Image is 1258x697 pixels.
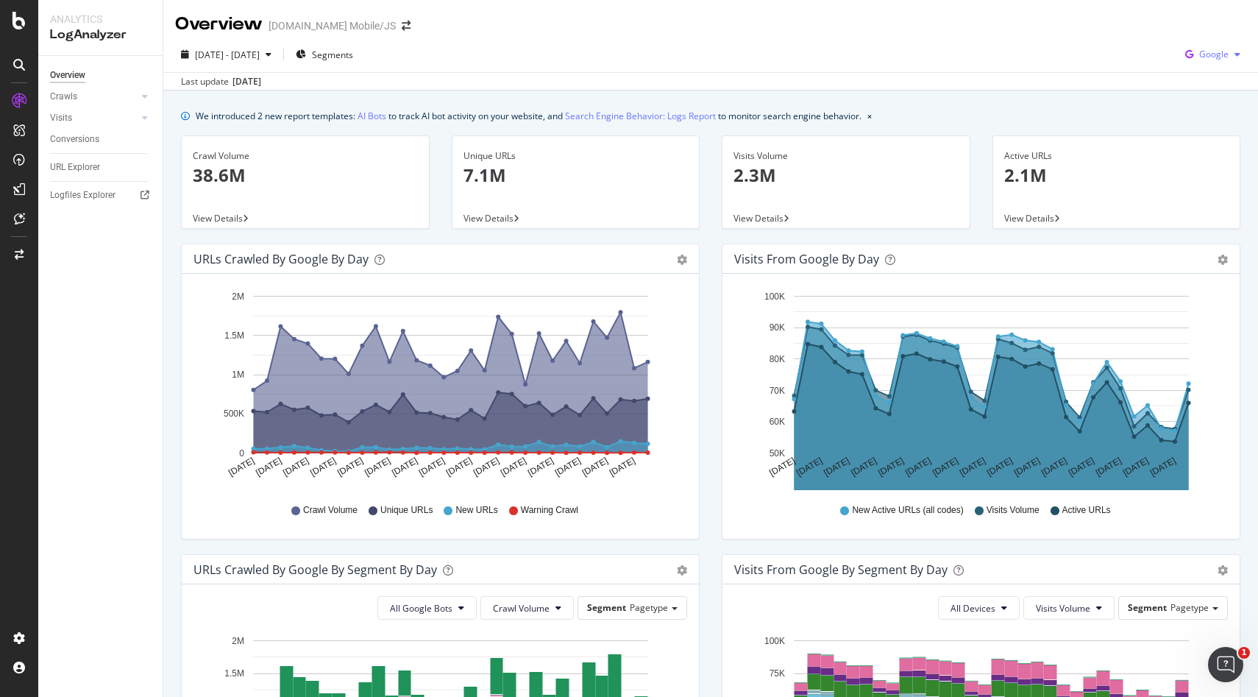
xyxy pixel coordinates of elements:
[950,602,995,615] span: All Devices
[50,26,151,43] div: LogAnalyzer
[232,636,244,646] text: 2M
[193,149,418,163] div: Crawl Volume
[764,636,785,646] text: 100K
[480,596,574,620] button: Crawl Volume
[193,562,437,577] div: URLs Crawled by Google By Segment By Day
[50,110,72,126] div: Visits
[733,163,959,188] p: 2.3M
[193,286,687,490] svg: A chart.
[734,286,1228,490] svg: A chart.
[1238,647,1250,659] span: 1
[377,596,477,620] button: All Google Bots
[181,108,1240,124] div: info banner
[1128,601,1167,614] span: Segment
[677,255,687,265] div: gear
[526,456,555,478] text: [DATE]
[335,456,365,478] text: [DATE]
[390,602,452,615] span: All Google Bots
[463,212,513,224] span: View Details
[281,456,310,478] text: [DATE]
[224,330,244,341] text: 1.5M
[50,89,138,105] a: Crawls
[269,18,396,33] div: [DOMAIN_NAME] Mobile/JS
[770,417,785,427] text: 60K
[677,565,687,576] div: gear
[587,601,626,614] span: Segment
[193,252,369,266] div: URLs Crawled by Google by day
[1004,163,1229,188] p: 2.1M
[1004,212,1054,224] span: View Details
[175,12,263,37] div: Overview
[363,456,392,478] text: [DATE]
[181,75,261,88] div: Last update
[1040,456,1069,478] text: [DATE]
[852,504,963,517] span: New Active URLs (all codes)
[493,602,550,615] span: Crawl Volume
[733,212,783,224] span: View Details
[224,668,244,679] text: 1.5M
[175,43,277,66] button: [DATE] - [DATE]
[463,163,689,188] p: 7.1M
[227,456,256,478] text: [DATE]
[358,108,386,124] a: AI Bots
[770,448,785,459] text: 50K
[1094,456,1123,478] text: [DATE]
[876,456,906,478] text: [DATE]
[472,456,501,478] text: [DATE]
[630,601,668,614] span: Pagetype
[308,456,338,478] text: [DATE]
[50,188,116,203] div: Logfiles Explorer
[50,68,85,83] div: Overview
[770,354,785,364] text: 80K
[1012,456,1042,478] text: [DATE]
[50,160,100,175] div: URL Explorer
[1199,48,1229,60] span: Google
[290,43,359,66] button: Segments
[50,132,152,147] a: Conversions
[1218,565,1228,576] div: gear
[849,456,878,478] text: [DATE]
[499,456,528,478] text: [DATE]
[232,75,261,88] div: [DATE]
[254,456,283,478] text: [DATE]
[938,596,1020,620] button: All Devices
[390,456,419,478] text: [DATE]
[1023,596,1115,620] button: Visits Volume
[1036,602,1090,615] span: Visits Volume
[402,21,411,31] div: arrow-right-arrow-left
[795,456,824,478] text: [DATE]
[931,456,960,478] text: [DATE]
[312,49,353,61] span: Segments
[232,369,244,380] text: 1M
[770,668,785,679] text: 75K
[521,504,578,517] span: Warning Crawl
[767,456,797,478] text: [DATE]
[50,132,99,147] div: Conversions
[50,89,77,105] div: Crawls
[50,12,151,26] div: Analytics
[1004,149,1229,163] div: Active URLs
[1062,504,1111,517] span: Active URLs
[50,110,138,126] a: Visits
[455,504,497,517] span: New URLs
[987,504,1040,517] span: Visits Volume
[1067,456,1096,478] text: [DATE]
[770,323,785,333] text: 90K
[195,49,260,61] span: [DATE] - [DATE]
[864,105,875,127] button: close banner
[770,386,785,396] text: 70K
[580,456,610,478] text: [DATE]
[764,291,785,302] text: 100K
[224,409,244,420] text: 500K
[958,456,987,478] text: [DATE]
[193,163,418,188] p: 38.6M
[553,456,583,478] text: [DATE]
[303,504,358,517] span: Crawl Volume
[193,212,243,224] span: View Details
[50,188,152,203] a: Logfiles Explorer
[417,456,447,478] text: [DATE]
[734,252,879,266] div: Visits from Google by day
[565,108,716,124] a: Search Engine Behavior: Logs Report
